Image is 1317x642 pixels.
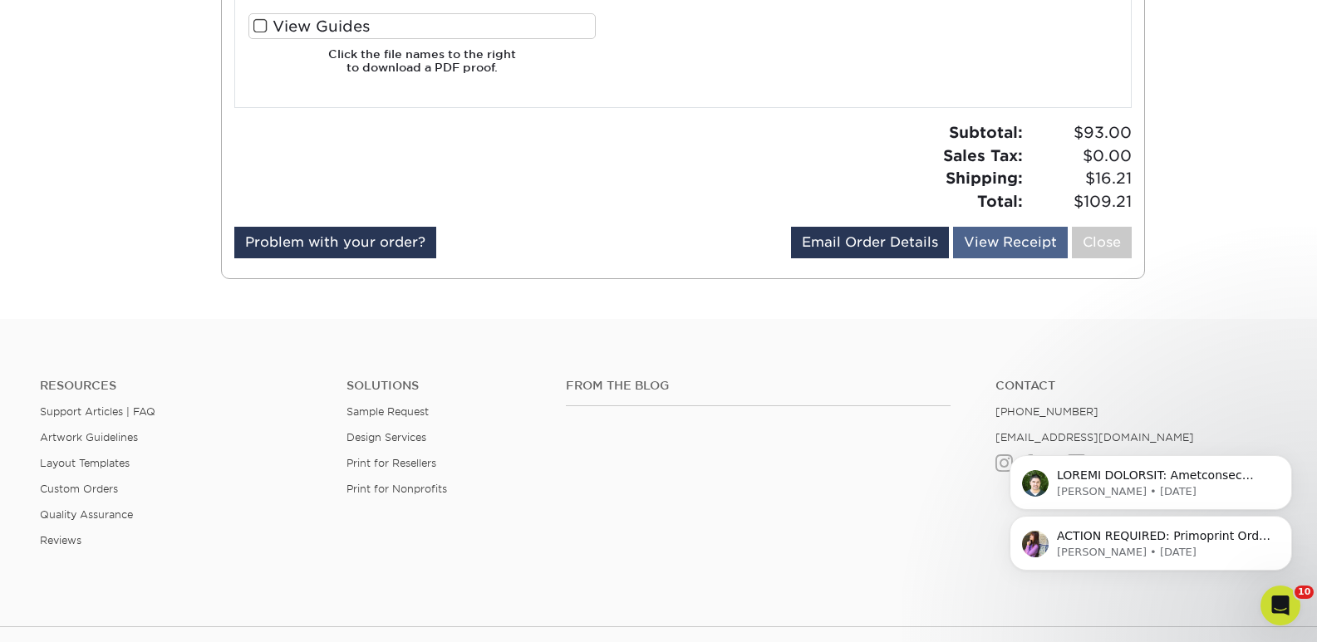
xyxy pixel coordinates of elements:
a: Reviews [40,534,81,546]
strong: Sales Tax: [943,146,1023,164]
h4: Solutions [346,379,541,393]
span: $0.00 [1028,145,1132,168]
strong: Subtotal: [949,123,1023,141]
a: Layout Templates [40,457,130,469]
strong: Total: [977,192,1023,210]
iframe: Intercom notifications message [985,350,1317,597]
h4: Resources [40,379,322,393]
label: View Guides [248,13,596,39]
a: Quality Assurance [40,508,133,521]
a: Artwork Guidelines [40,431,138,444]
a: Print for Nonprofits [346,483,447,495]
a: Custom Orders [40,483,118,495]
iframe: Intercom live chat [1260,586,1300,625]
a: Email Order Details [791,227,949,258]
a: Support Articles | FAQ [40,405,155,418]
a: View Receipt [953,227,1068,258]
span: $93.00 [1028,121,1132,145]
span: $16.21 [1028,167,1132,190]
h4: From the Blog [566,379,951,393]
a: Sample Request [346,405,429,418]
a: Print for Resellers [346,457,436,469]
a: Close [1072,227,1132,258]
span: $109.21 [1028,190,1132,213]
span: 10 [1295,586,1314,599]
a: Problem with your order? [234,227,436,258]
h6: Click the file names to the right to download a PDF proof. [248,47,596,88]
strong: Shipping: [946,169,1023,187]
a: Design Services [346,431,426,444]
